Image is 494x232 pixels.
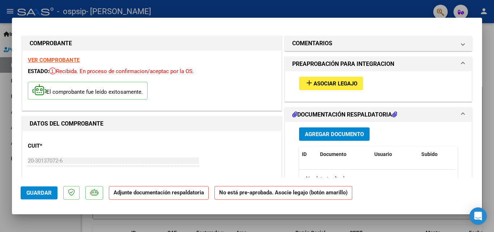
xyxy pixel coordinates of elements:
[49,68,194,75] span: Recibida. En proceso de confirmacion/aceptac por la OS.
[292,39,332,48] h1: COMENTARIOS
[292,60,394,68] h1: PREAPROBACIÓN PARA INTEGRACION
[320,151,346,157] span: Documento
[26,190,52,196] span: Guardar
[469,207,487,225] div: Open Intercom Messenger
[299,127,370,141] button: Agregar Documento
[285,36,472,51] mat-expansion-panel-header: COMENTARIOS
[302,151,307,157] span: ID
[21,186,58,199] button: Guardar
[285,57,472,71] mat-expansion-panel-header: PREAPROBACIÓN PARA INTEGRACION
[305,79,314,87] mat-icon: add
[292,110,397,119] h1: DOCUMENTACIÓN RESPALDATORIA
[30,120,103,127] strong: DATOS DEL COMPROBANTE
[418,147,455,162] datatable-header-cell: Subido
[285,107,472,122] mat-expansion-panel-header: DOCUMENTACIÓN RESPALDATORIA
[455,147,491,162] datatable-header-cell: Acción
[28,82,148,100] p: El comprobante fue leído exitosamente.
[305,131,364,138] span: Agregar Documento
[371,147,418,162] datatable-header-cell: Usuario
[374,151,392,157] span: Usuario
[421,151,438,157] span: Subido
[28,57,80,63] a: VER COMPROBANTE
[30,40,72,47] strong: COMPROBANTE
[28,142,102,150] p: CUIT
[114,189,204,196] strong: Adjunte documentación respaldatoria
[299,147,317,162] datatable-header-cell: ID
[314,80,357,87] span: Asociar Legajo
[285,71,472,101] div: PREAPROBACIÓN PARA INTEGRACION
[299,170,455,188] div: No data to display
[317,147,371,162] datatable-header-cell: Documento
[28,68,49,75] span: ESTADO:
[299,77,363,90] button: Asociar Legajo
[214,186,352,200] strong: No está pre-aprobada. Asocie legajo (botón amarillo)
